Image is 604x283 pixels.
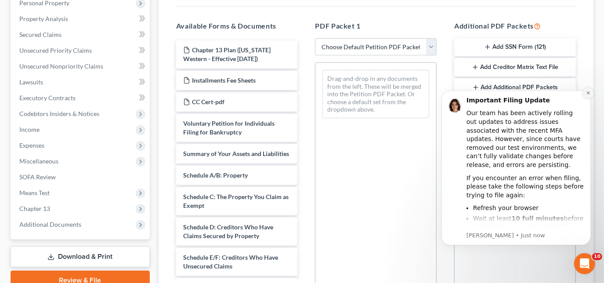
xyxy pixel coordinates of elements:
[19,141,44,149] span: Expenses
[454,58,576,76] button: Add Creditor Matrix Text File
[19,205,50,212] span: Chapter 13
[192,76,256,84] span: Installments Fee Sheets
[19,47,92,54] span: Unsecured Priority Claims
[183,150,289,157] span: Summary of Your Assets and Liabilities
[19,110,99,117] span: Codebtors Insiders & Notices
[19,15,68,22] span: Property Analysis
[19,189,50,196] span: Means Test
[183,120,275,136] span: Voluntary Petition for Individuals Filing for Bankruptcy
[19,126,40,133] span: Income
[19,31,61,38] span: Secured Claims
[454,21,576,31] h5: Additional PDF Packets
[315,21,437,31] h5: PDF Packet 1
[183,223,273,239] span: Schedule D: Creditors Who Have Claims Secured by Property
[12,58,150,74] a: Unsecured Nonpriority Claims
[183,254,278,270] span: Schedule E/F: Creditors Who Have Unsecured Claims
[19,62,103,70] span: Unsecured Nonpriority Claims
[12,169,150,185] a: SOFA Review
[322,70,429,118] div: Drag-and-drop in any documents from the left. These will be merged into the Petition PDF Packet. ...
[12,90,150,106] a: Executory Contracts
[192,98,224,105] span: CC Cert-pdf
[19,173,56,181] span: SOFA Review
[574,253,595,274] iframe: Intercom live chat
[19,78,43,86] span: Lawsuits
[12,11,150,27] a: Property Analysis
[183,193,289,209] span: Schedule C: The Property You Claim as Exempt
[176,21,298,31] h5: Available Forms & Documents
[12,74,150,90] a: Lawsuits
[19,94,76,102] span: Executory Contracts
[19,157,58,165] span: Miscellaneous
[428,80,604,279] iframe: Intercom notifications message
[454,38,576,57] button: Add SSN Form (121)
[183,171,248,179] span: Schedule A/B: Property
[19,221,81,228] span: Additional Documents
[183,46,271,62] span: Chapter 13 Plan ([US_STATE] Western - Effective [DATE])
[12,43,150,58] a: Unsecured Priority Claims
[592,253,602,260] span: 10
[454,78,576,97] button: Add Additional PDF Packets
[11,247,150,267] a: Download & Print
[12,27,150,43] a: Secured Claims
